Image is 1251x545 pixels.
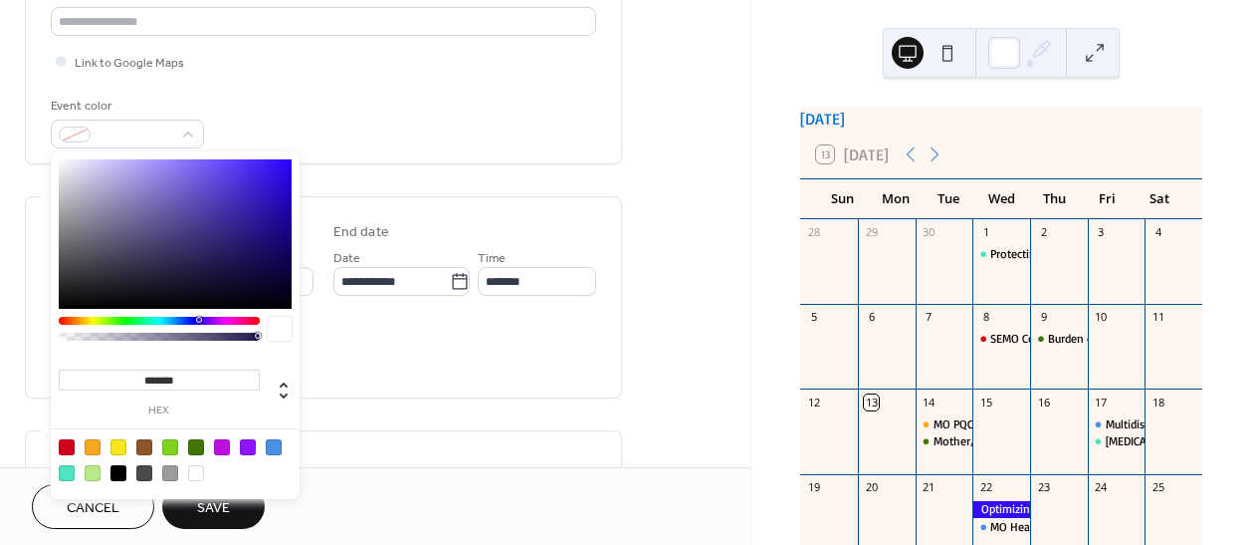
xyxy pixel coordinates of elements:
[1150,480,1165,495] div: 25
[1094,395,1109,409] div: 17
[864,310,879,325] div: 6
[1150,225,1165,240] div: 4
[1094,225,1109,240] div: 3
[978,225,993,240] div: 1
[59,465,75,481] div: #50E3C2
[922,225,937,240] div: 30
[478,248,506,269] span: Time
[1150,310,1165,325] div: 11
[869,179,922,219] div: Mon
[806,480,821,495] div: 19
[806,225,821,240] div: 28
[75,53,184,74] span: Link to Google Maps
[1028,179,1081,219] div: Thu
[975,179,1028,219] div: Wed
[110,439,126,455] div: #F8E71C
[864,395,879,409] div: 13
[972,501,1030,518] div: Optimizing Benefits for Maternal and Infant Health
[162,439,178,455] div: #7ED321
[934,416,1099,433] div: MO PQC Monthly All Projects Call
[197,498,230,519] span: Save
[806,395,821,409] div: 12
[972,246,1030,263] div: Protecting Medicaid and SNAP for Kids and Families
[922,395,937,409] div: 14
[1094,480,1109,495] div: 24
[67,498,119,519] span: Cancel
[800,107,1202,131] div: [DATE]
[51,96,200,117] div: Event color
[1088,416,1146,433] div: Multidisciplinary Care of Perinatal Patients with Opioid Use Disorder
[1094,310,1109,325] div: 10
[1036,480,1051,495] div: 23
[85,465,101,481] div: #B8E986
[59,439,75,455] div: #D0021B
[990,246,1249,263] div: Protecting Medicaid and SNAP for Kids and Families
[136,465,152,481] div: #4A4A4A
[922,310,937,325] div: 7
[990,331,1140,348] div: SEMO Community Health Fair
[864,480,879,495] div: 20
[978,480,993,495] div: 22
[816,179,869,219] div: Sun
[240,439,256,455] div: #9013FE
[188,439,204,455] div: #417505
[266,439,282,455] div: #4A90E2
[978,395,993,409] div: 15
[188,465,204,481] div: #FFFFFF
[1150,395,1165,409] div: 18
[922,480,937,495] div: 21
[110,465,126,481] div: #000000
[972,519,1030,536] div: MO HealthNet Optimizing Benefits for Maternal and Infant Health
[333,222,389,243] div: End date
[972,331,1030,348] div: SEMO Community Health Fair
[922,179,974,219] div: Tue
[162,484,265,529] button: Save
[978,310,993,325] div: 8
[162,465,178,481] div: #9B9B9B
[214,439,230,455] div: #BD10E0
[1036,395,1051,409] div: 16
[333,248,360,269] span: Date
[32,484,154,529] button: Cancel
[1036,225,1051,240] div: 2
[1134,179,1186,219] div: Sat
[864,225,879,240] div: 29
[1036,310,1051,325] div: 9
[59,406,260,416] label: hex
[1081,179,1134,219] div: Fri
[136,439,152,455] div: #8B572A
[85,439,101,455] div: #F5A623
[916,416,973,433] div: MO PQC Monthly All Projects Call
[806,310,821,325] div: 5
[1030,331,1088,348] div: Burden of Tobacco Use and Exposure in Missouri and What We Are Doing About It
[916,433,973,450] div: Mother/Baby Dyad (SUD Cohort 2) and PMHC Monthly Project Call
[1088,433,1146,450] div: Opioid Use Disorder in Perinatal Patients Including Pain Management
